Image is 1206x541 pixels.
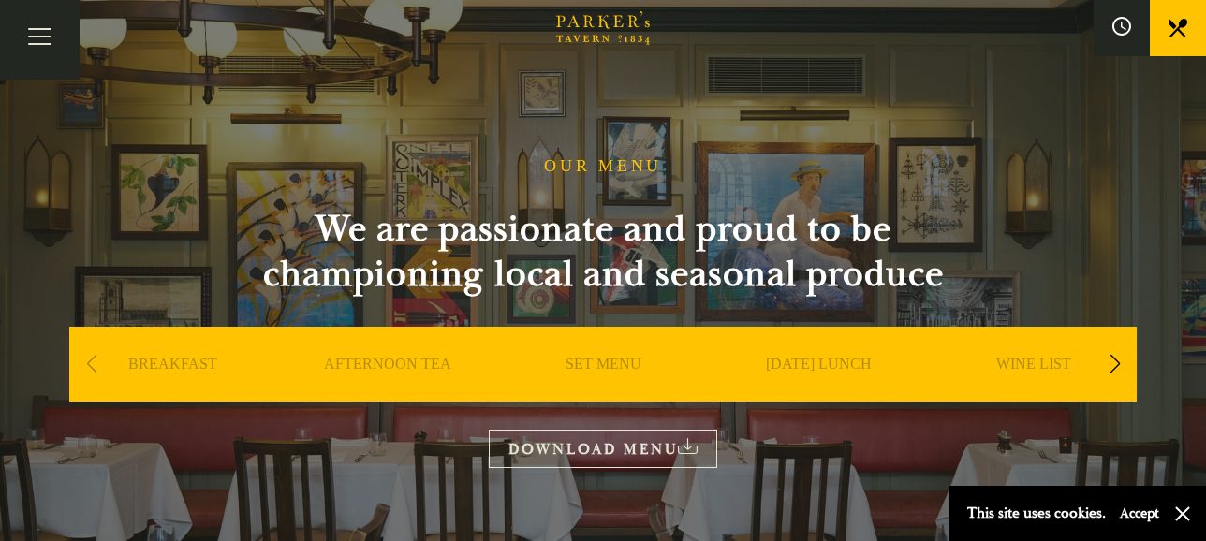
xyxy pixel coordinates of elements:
div: 5 / 9 [931,327,1137,458]
a: DOWNLOAD MENU [489,430,717,468]
div: Next slide [1102,344,1127,385]
div: Previous slide [79,344,104,385]
div: 4 / 9 [715,327,921,458]
button: Accept [1120,504,1159,522]
a: BREAKFAST [128,355,217,430]
div: 1 / 9 [69,327,275,458]
div: 2 / 9 [285,327,491,458]
a: [DATE] LUNCH [766,355,872,430]
h1: OUR MENU [544,156,662,177]
a: WINE LIST [996,355,1071,430]
a: SET MENU [566,355,641,430]
div: 3 / 9 [500,327,706,458]
a: AFTERNOON TEA [324,355,451,430]
p: This site uses cookies. [967,500,1106,527]
h2: We are passionate and proud to be championing local and seasonal produce [228,207,978,297]
button: Close and accept [1173,504,1192,523]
